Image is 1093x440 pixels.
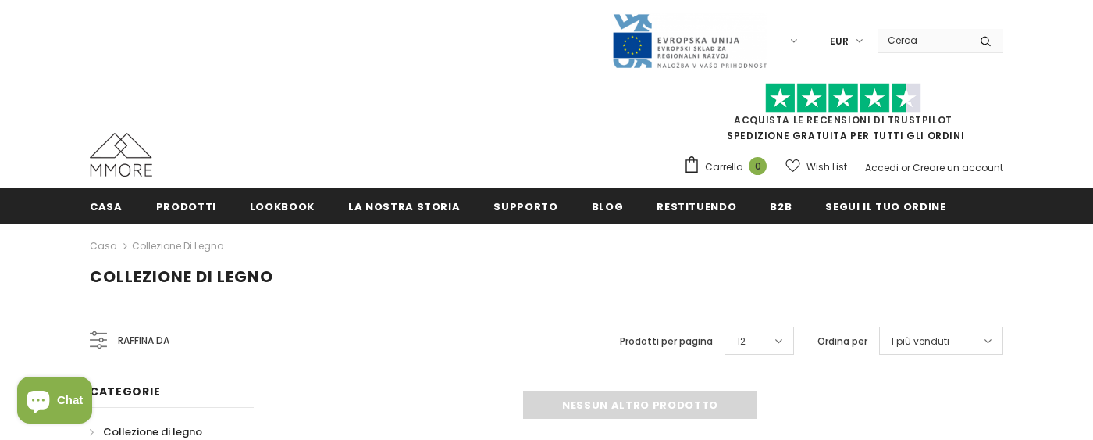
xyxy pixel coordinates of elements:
[348,188,460,224] a: La nostra storia
[592,199,624,214] span: Blog
[785,153,847,181] a: Wish List
[825,188,945,224] a: Segui il tuo ordine
[749,157,767,175] span: 0
[611,34,767,47] a: Javni Razpis
[825,199,945,214] span: Segui il tuo ordine
[817,334,867,349] label: Ordina per
[90,237,117,256] a: Casa
[913,161,1003,174] a: Creare un account
[734,113,952,127] a: Acquista le recensioni di TrustPilot
[493,188,557,224] a: supporto
[90,384,160,399] span: Categorie
[806,159,847,175] span: Wish List
[156,188,216,224] a: Prodotti
[12,377,97,427] inbox-online-store-chat: Shopify online store chat
[770,199,792,214] span: B2B
[156,199,216,214] span: Prodotti
[250,199,315,214] span: Lookbook
[90,133,152,177] img: Casi MMORE
[592,188,624,224] a: Blog
[683,156,774,179] a: Carrello 0
[132,239,223,252] a: Collezione di legno
[103,424,202,439] span: Collezione di legno
[737,334,746,349] span: 12
[765,83,921,113] img: Fidati di Pilot Stars
[348,199,460,214] span: La nostra storia
[865,161,899,174] a: Accedi
[493,199,557,214] span: supporto
[90,199,123,214] span: Casa
[770,188,792,224] a: B2B
[118,332,169,349] span: Raffina da
[620,334,713,349] label: Prodotti per pagina
[892,334,949,349] span: I più venduti
[90,188,123,224] a: Casa
[611,13,767,70] img: Javni Razpis
[878,29,968,52] input: Search Site
[657,199,736,214] span: Restituendo
[830,34,849,49] span: EUR
[250,188,315,224] a: Lookbook
[683,90,1003,142] span: SPEDIZIONE GRATUITA PER TUTTI GLI ORDINI
[90,266,273,288] span: Collezione di legno
[705,159,742,175] span: Carrello
[657,188,736,224] a: Restituendo
[901,161,910,174] span: or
